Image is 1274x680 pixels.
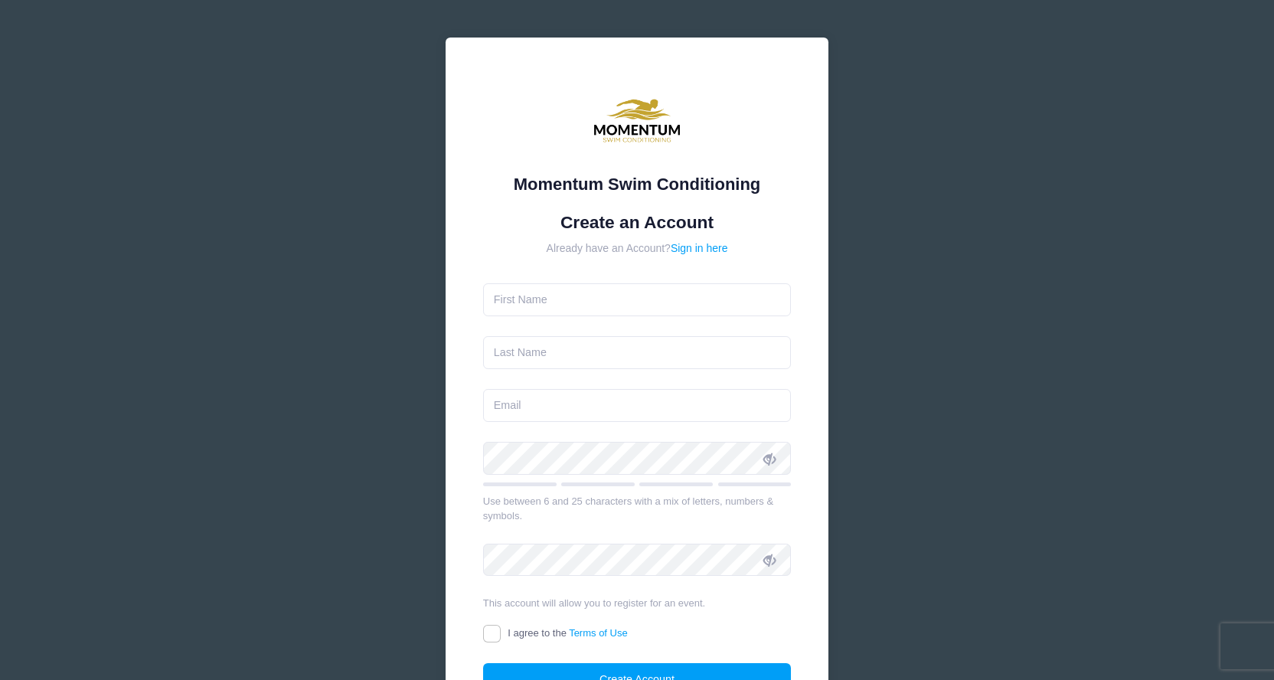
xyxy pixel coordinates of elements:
a: Terms of Use [569,627,628,639]
div: Momentum Swim Conditioning [483,172,792,197]
input: First Name [483,283,792,316]
div: Already have an Account? [483,240,792,257]
a: Sign in here [671,242,728,254]
input: Email [483,389,792,422]
input: Last Name [483,336,792,369]
h1: Create an Account [483,212,792,233]
div: This account will allow you to register for an event. [483,596,792,611]
div: Use between 6 and 25 characters with a mix of letters, numbers & symbols. [483,494,792,524]
span: I agree to the [508,627,627,639]
img: Momentum Swim Conditioning [591,75,683,167]
input: I agree to theTerms of Use [483,625,501,642]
